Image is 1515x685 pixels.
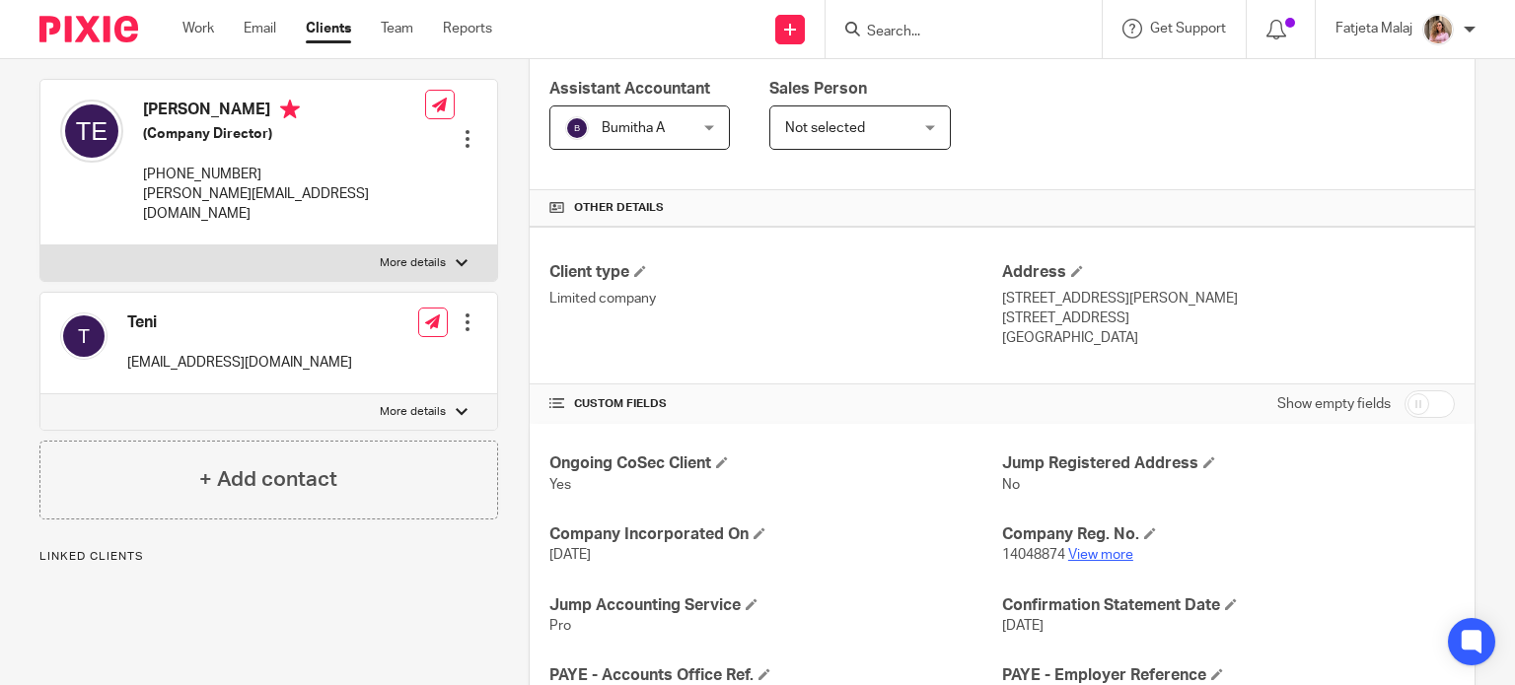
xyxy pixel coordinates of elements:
[549,548,591,562] span: [DATE]
[1002,262,1455,283] h4: Address
[1002,478,1020,492] span: No
[143,100,425,124] h4: [PERSON_NAME]
[549,289,1002,308] p: Limited company
[565,116,589,140] img: svg%3E
[1068,548,1133,562] a: View more
[280,100,300,119] i: Primary
[769,81,867,97] span: Sales Person
[60,100,123,163] img: svg%3E
[1422,14,1454,45] img: MicrosoftTeams-image%20(5).png
[549,81,710,97] span: Assistant Accountant
[549,524,1002,545] h4: Company Incorporated On
[1002,453,1455,474] h4: Jump Registered Address
[244,19,276,38] a: Email
[1335,19,1412,38] p: Fatjeta Malaj
[549,595,1002,616] h4: Jump Accounting Service
[602,121,665,135] span: Bumitha A
[549,396,1002,412] h4: CUSTOM FIELDS
[380,255,446,271] p: More details
[1002,289,1455,308] p: [STREET_ADDRESS][PERSON_NAME]
[39,549,498,565] p: Linked clients
[865,24,1043,41] input: Search
[1277,394,1391,414] label: Show empty fields
[60,312,108,360] img: svg%3E
[306,19,351,38] a: Clients
[549,619,571,633] span: Pro
[1002,619,1044,633] span: [DATE]
[574,200,664,216] span: Other details
[443,19,492,38] a: Reports
[1002,328,1455,348] p: [GEOGRAPHIC_DATA]
[127,353,352,373] p: [EMAIL_ADDRESS][DOMAIN_NAME]
[549,453,1002,474] h4: Ongoing CoSec Client
[199,464,337,495] h4: + Add contact
[143,165,425,184] p: [PHONE_NUMBER]
[1002,595,1455,616] h4: Confirmation Statement Date
[785,121,865,135] span: Not selected
[549,262,1002,283] h4: Client type
[1002,524,1455,545] h4: Company Reg. No.
[1002,548,1065,562] span: 14048874
[182,19,214,38] a: Work
[381,19,413,38] a: Team
[143,124,425,144] h5: (Company Director)
[1150,22,1226,35] span: Get Support
[39,16,138,42] img: Pixie
[143,184,425,225] p: [PERSON_NAME][EMAIL_ADDRESS][DOMAIN_NAME]
[380,404,446,420] p: More details
[127,312,352,333] h4: Teni
[549,478,571,492] span: Yes
[1002,308,1455,328] p: [STREET_ADDRESS]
